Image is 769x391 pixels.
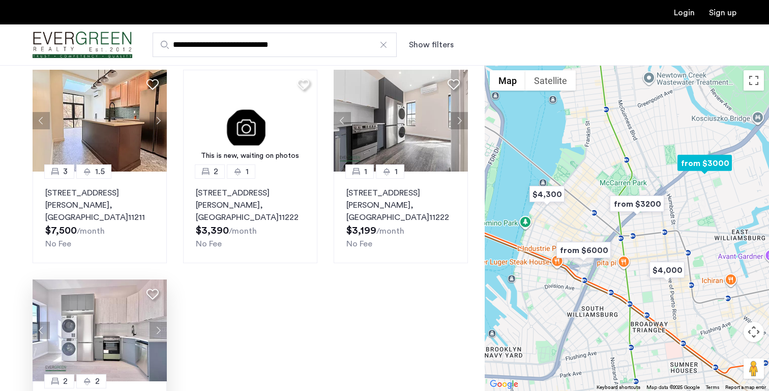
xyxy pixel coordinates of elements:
img: 218_638464661351598155.jpeg [334,70,468,172]
img: Google [487,378,521,391]
button: Previous apartment [33,112,50,129]
span: 3 [63,165,68,178]
a: Cazamio Logo [33,26,132,64]
button: Show or hide filters [409,39,454,51]
span: 1.5 [95,165,105,178]
button: Previous apartment [33,322,50,339]
span: No Fee [196,240,222,248]
sub: /month [77,227,105,235]
button: Show street map [490,70,525,91]
a: 11[STREET_ADDRESS][PERSON_NAME], [GEOGRAPHIC_DATA]11222No Fee [334,172,468,263]
span: $3,199 [346,226,376,236]
div: from $6000 [552,239,615,262]
span: Map data ©2025 Google [646,385,700,390]
div: from $3200 [606,192,668,215]
span: No Fee [45,240,71,248]
span: 1 [246,165,249,178]
p: [STREET_ADDRESS][PERSON_NAME] 11222 [196,187,305,224]
button: Previous apartment [334,112,351,129]
button: Toggle fullscreen view [744,70,764,91]
span: 2 [214,165,218,178]
a: Report a map error [725,384,766,391]
div: $4,300 [525,183,569,206]
sub: /month [376,227,404,235]
div: $4,000 [645,259,689,282]
a: 31.5[STREET_ADDRESS][PERSON_NAME], [GEOGRAPHIC_DATA]11211No Fee [33,172,167,263]
div: This is new, waiting on photos [188,151,312,161]
button: Keyboard shortcuts [597,384,640,391]
img: 3.gif [183,70,317,172]
span: 2 [95,375,100,387]
a: Terms (opens in new tab) [706,384,719,391]
button: Map camera controls [744,322,764,342]
button: Show satellite imagery [525,70,576,91]
img: 218_638482808496955263.jpeg [33,280,167,381]
span: $3,390 [196,226,229,236]
img: logo [33,26,132,64]
a: Login [674,9,695,17]
span: 1 [395,165,398,178]
sub: /month [229,227,257,235]
button: Drag Pegman onto the map to open Street View [744,358,764,379]
input: Apartment Search [153,33,397,57]
button: Next apartment [150,112,167,129]
button: Next apartment [451,112,468,129]
a: Registration [709,9,736,17]
span: No Fee [346,240,372,248]
img: 66a1adb6-6608-43dd-a245-dc7333f8b390_638739324686134915.png [33,70,167,172]
div: from $3000 [673,152,736,175]
span: $7,500 [45,226,77,236]
p: [STREET_ADDRESS][PERSON_NAME] 11222 [346,187,455,224]
a: This is new, waiting on photos [183,70,317,172]
p: [STREET_ADDRESS][PERSON_NAME] 11211 [45,187,154,224]
span: 2 [63,375,68,387]
span: 1 [364,165,367,178]
a: 21[STREET_ADDRESS][PERSON_NAME], [GEOGRAPHIC_DATA]11222No Fee [183,172,317,263]
a: Open this area in Google Maps (opens a new window) [487,378,521,391]
button: Next apartment [150,322,167,339]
